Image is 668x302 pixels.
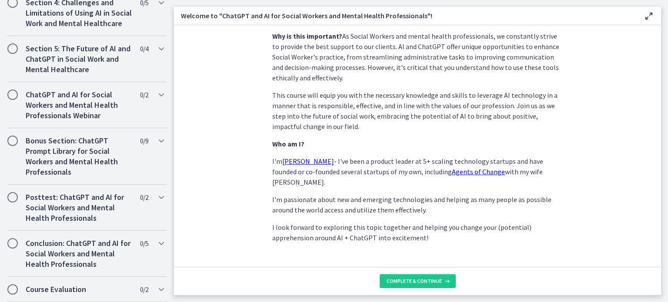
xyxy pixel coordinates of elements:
[272,194,563,215] p: I'm passionate about new and emerging technologies and helping as many people as possible around ...
[26,136,132,177] h2: Bonus Section: ChatGPT Prompt Library for Social Workers and Mental Health Professionals
[272,31,563,83] p: As Social Workers and mental health professionals, we constantly strive to provide the best suppo...
[140,192,148,202] span: 0 / 2
[181,10,630,21] h3: Welcome to "ChatGPT and AI for Social Workers and Mental Health Professionals"!
[282,157,334,166] a: [PERSON_NAME]
[26,90,132,121] h2: ChatGPT and AI for Social Workers and Mental Health Professionals Webinar
[387,278,442,285] span: Complete & continue
[272,90,563,132] p: This course will equip you with the necessary knowledge and skills to leverage AI technology in a...
[272,156,563,187] p: I'm - I've been a product leader at 5+ scaling technology startups and have founded or co-founded...
[140,43,148,54] span: 0 / 4
[140,284,148,295] span: 0 / 2
[26,43,132,75] h2: Section 5: The Future of AI and ChatGPT in Social Work and Mental Healthcare
[140,90,148,100] span: 0 / 2
[26,192,132,223] h2: Posttest: ChatGPT and AI for Social Workers and Mental Health Professionals
[26,284,132,295] h2: Course Evaluation
[140,238,148,249] span: 0 / 5
[26,238,132,269] h2: Conclusion: ChatGPT and AI for Social Workers and Mental Health Professionals
[272,32,342,40] strong: Why is this important?
[272,222,563,243] p: I look forward to exploring this topic together and helping you change your (potential) apprehens...
[452,167,505,176] a: Agents of Change
[140,136,148,146] span: 0 / 9
[380,274,456,288] button: Complete & continue
[272,139,304,148] strong: Who am I?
